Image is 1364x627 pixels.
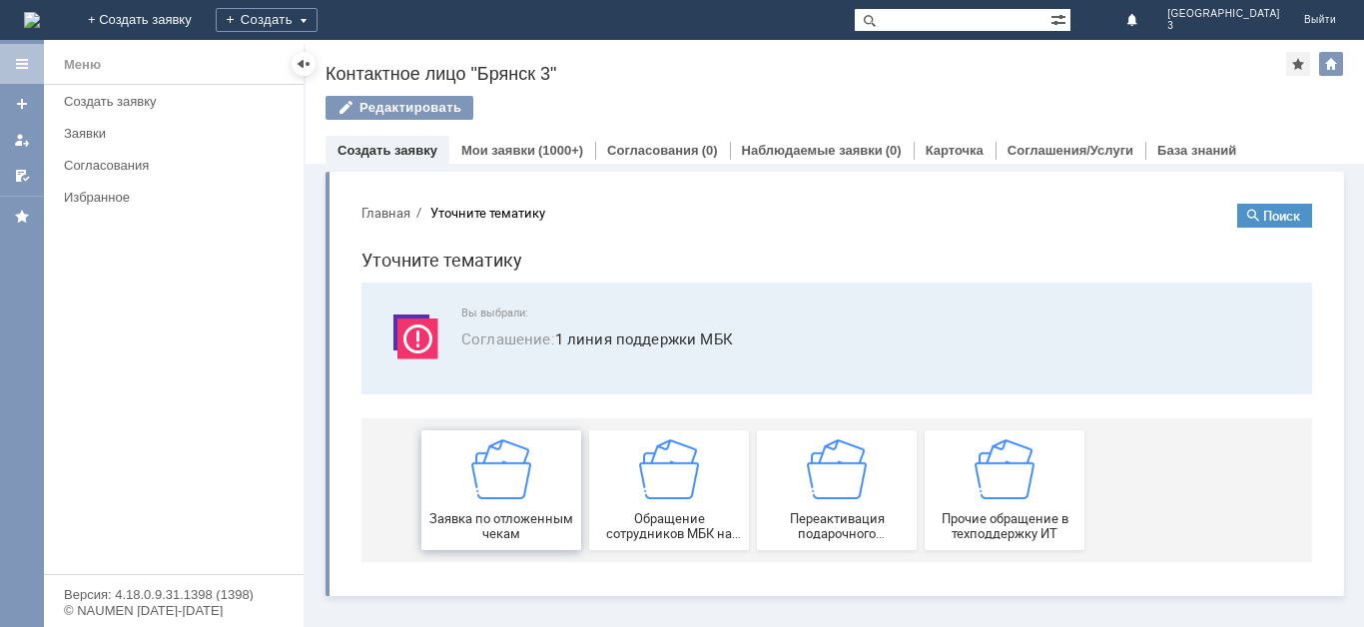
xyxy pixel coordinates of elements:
a: Создать заявку [6,88,38,120]
div: Избранное [64,190,270,205]
a: Заявки [56,118,300,149]
div: Меню [64,53,101,77]
a: Мои заявки [461,143,535,158]
a: Мои согласования [6,160,38,192]
img: svg%3E [40,119,100,179]
span: 1 линия поддержки МБК [116,140,943,163]
div: Создать [216,8,318,32]
div: Версия: 4.18.0.9.31.1398 (1398) [64,588,284,601]
a: База знаний [1157,143,1236,158]
div: Изменить домашнюю страницу [1319,52,1343,76]
a: Прочие обращение в техподдержку ИТ [579,243,739,362]
button: Главная [16,16,65,34]
h1: Уточните тематику [16,58,967,87]
span: Обращение сотрудников МБК на недоступность тех. поддержки [250,323,397,353]
div: (0) [702,143,718,158]
a: Перейти на домашнюю страницу [24,12,40,28]
div: Добавить в избранное [1286,52,1310,76]
div: Контактное лицо "Брянск 3" [326,64,1286,84]
span: Вы выбрали: [116,119,943,132]
span: [GEOGRAPHIC_DATA] [1167,8,1280,20]
img: logo [24,12,40,28]
button: Поиск [892,16,967,40]
span: Расширенный поиск [1050,9,1070,28]
div: Заявки [64,126,292,141]
div: (0) [886,143,902,158]
img: getfafe0041f1c547558d014b707d1d9f05 [126,252,186,312]
a: Согласования [607,143,699,158]
img: getfafe0041f1c547558d014b707d1d9f05 [629,252,689,312]
div: Создать заявку [64,94,292,109]
span: Прочие обращение в техподдержку ИТ [585,323,733,353]
span: Заявка по отложенным чекам [82,323,230,353]
div: Уточните тематику [85,18,200,33]
div: Скрыть меню [292,52,316,76]
a: Карточка [926,143,984,158]
a: Соглашения/Услуги [1008,143,1133,158]
img: getfafe0041f1c547558d014b707d1d9f05 [461,252,521,312]
a: Переактивация подарочного сертификата [411,243,571,362]
a: Создать заявку [56,86,300,117]
div: (1000+) [538,143,583,158]
a: Мои заявки [6,124,38,156]
button: Обращение сотрудников МБК на недоступность тех. поддержки [244,243,403,362]
a: Наблюдаемые заявки [742,143,883,158]
span: Соглашение : [116,141,210,161]
span: Переактивация подарочного сертификата [417,323,565,353]
div: Согласования [64,158,292,173]
button: Заявка по отложенным чекам [76,243,236,362]
img: getfafe0041f1c547558d014b707d1d9f05 [294,252,353,312]
div: © NAUMEN [DATE]-[DATE] [64,604,284,617]
a: Согласования [56,150,300,181]
span: 3 [1167,20,1280,32]
a: Создать заявку [338,143,437,158]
